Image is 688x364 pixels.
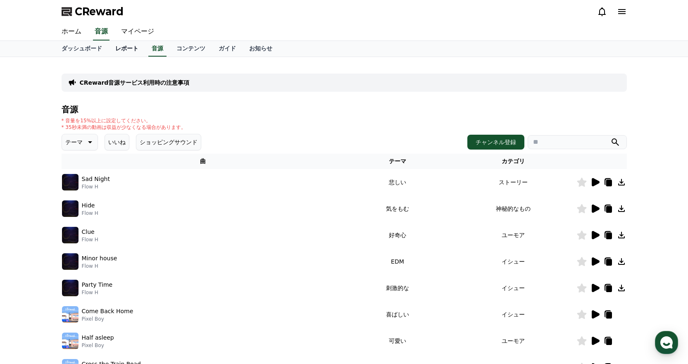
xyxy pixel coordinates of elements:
[62,134,98,150] button: テーマ
[62,124,186,131] p: * 35秒未満の動画は収益が少なくなる場合があります。
[450,248,576,275] td: イシュー
[82,342,114,349] p: Pixel Boy
[467,135,524,150] button: チャンネル登録
[82,333,114,342] p: Half asleep
[345,275,450,301] td: 刺激的な
[62,253,79,270] img: music
[345,328,450,354] td: 可愛い
[105,134,129,150] button: いいね
[170,41,212,57] a: コンテンツ
[450,195,576,222] td: 神秘的なもの
[62,117,186,124] p: * 音量を15%以上に設定してください。
[69,275,93,281] span: Messages
[345,154,450,169] th: テーマ
[62,5,124,18] a: CReward
[55,262,107,283] a: Messages
[243,41,279,57] a: お知らせ
[55,41,109,57] a: ダッシュボード
[450,275,576,301] td: イシュー
[345,248,450,275] td: EDM
[450,154,576,169] th: カテゴリ
[122,274,143,281] span: Settings
[62,280,79,296] img: music
[345,301,450,328] td: 喜ばしい
[136,134,201,150] button: ショッピングサウンド
[82,281,113,289] p: Party Time
[82,228,95,236] p: Clue
[75,5,124,18] span: CReward
[82,236,98,243] p: Flow H
[450,222,576,248] td: ユーモア
[62,105,627,114] h4: 音源
[82,183,110,190] p: Flow H
[345,169,450,195] td: 悲しい
[82,201,95,210] p: Hide
[345,195,450,222] td: 気をもむ
[82,263,117,269] p: Flow H
[93,23,110,40] a: 音源
[21,274,36,281] span: Home
[62,306,79,323] img: music
[62,174,79,190] img: music
[2,262,55,283] a: Home
[82,175,110,183] p: Sad Night
[62,200,79,217] img: music
[82,316,133,322] p: Pixel Boy
[212,41,243,57] a: ガイド
[109,41,145,57] a: レポート
[62,227,79,243] img: music
[55,23,88,40] a: ホーム
[148,41,167,57] a: 音源
[345,222,450,248] td: 好奇心
[450,169,576,195] td: ストーリー
[62,154,345,169] th: 曲
[114,23,161,40] a: マイページ
[80,79,190,87] a: CReward音源サービス利用時の注意事項
[62,333,79,349] img: music
[450,328,576,354] td: ユーモア
[65,136,83,148] p: テーマ
[82,210,98,216] p: Flow H
[450,301,576,328] td: イシュー
[82,289,113,296] p: Flow H
[82,254,117,263] p: Minor house
[82,307,133,316] p: Come Back Home
[107,262,159,283] a: Settings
